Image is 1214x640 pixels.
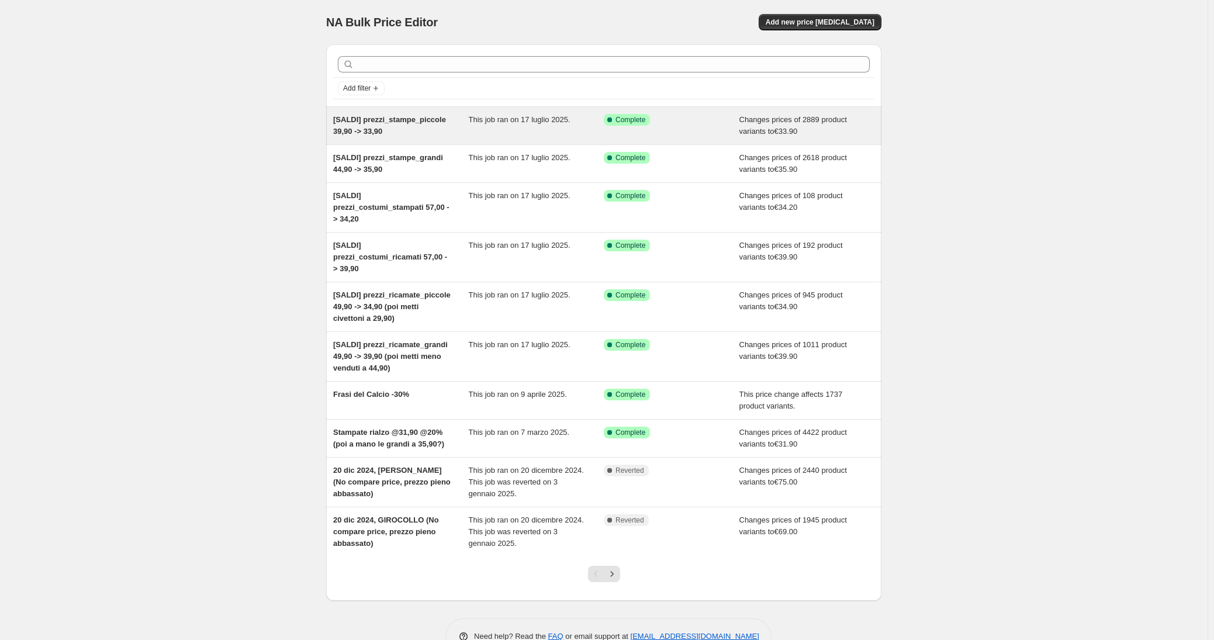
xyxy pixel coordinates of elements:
span: This job ran on 17 luglio 2025. [469,290,570,299]
span: Complete [615,115,645,124]
span: [SALDI] prezzi_stampe_piccole 39,90 -> 33,90 [333,115,446,136]
nav: Pagination [588,566,620,582]
span: Complete [615,191,645,200]
span: This job ran on 17 luglio 2025. [469,115,570,124]
span: Changes prices of 2618 product variants to [739,153,847,174]
span: €33.90 [774,127,797,136]
span: This price change affects 1737 product variants. [739,390,843,410]
span: Changes prices of 2440 product variants to [739,466,847,486]
span: Stampate rialzo @31,90 @20% (poi a mano le grandi a 35,90?) [333,428,444,448]
span: €69.00 [774,527,797,536]
span: This job ran on 17 luglio 2025. [469,241,570,250]
span: €34.20 [774,203,797,212]
span: Complete [615,428,645,437]
span: Add filter [343,84,371,93]
span: Changes prices of 2889 product variants to [739,115,847,136]
span: This job ran on 9 aprile 2025. [469,390,567,399]
button: Add filter [338,81,385,95]
span: [SALDI] prezzi_costumi_ricamati 57,00 -> 39,90 [333,241,447,273]
span: Frasi del Calcio -30% [333,390,409,399]
span: Changes prices of 1011 product variants to [739,340,847,361]
span: This job ran on 17 luglio 2025. [469,340,570,349]
span: Complete [615,290,645,300]
span: This job ran on 20 dicembre 2024. This job was reverted on 3 gennaio 2025. [469,466,584,498]
span: Changes prices of 945 product variants to [739,290,843,311]
span: €39.90 [774,352,797,361]
span: Changes prices of 108 product variants to [739,191,843,212]
span: This job ran on 7 marzo 2025. [469,428,570,437]
span: Add new price [MEDICAL_DATA] [766,18,874,27]
span: Reverted [615,516,644,525]
span: €75.00 [774,478,797,486]
span: Changes prices of 4422 product variants to [739,428,847,448]
span: Complete [615,153,645,162]
span: Changes prices of 1945 product variants to [739,516,847,536]
span: Complete [615,390,645,399]
span: 20 dic 2024, GIROCOLLO (No compare price, prezzo pieno abbassato) [333,516,439,548]
span: [SALDI] prezzi_ricamate_grandi 49,90 -> 39,90 (poi metti meno venduti a 44,90) [333,340,448,372]
span: €34.90 [774,302,797,311]
span: €35.90 [774,165,797,174]
span: NA Bulk Price Editor [326,16,438,29]
span: Complete [615,241,645,250]
span: [SALDI] prezzi_ricamate_piccole 49,90 -> 34,90 (poi metti civettoni a 29,90) [333,290,451,323]
span: Complete [615,340,645,350]
span: €39.90 [774,252,797,261]
span: This job ran on 17 luglio 2025. [469,191,570,200]
span: 20 dic 2024, [PERSON_NAME] (No compare price, prezzo pieno abbassato) [333,466,451,498]
span: This job ran on 20 dicembre 2024. This job was reverted on 3 gennaio 2025. [469,516,584,548]
span: Reverted [615,466,644,475]
span: €31.90 [774,440,797,448]
span: This job ran on 17 luglio 2025. [469,153,570,162]
button: Add new price [MEDICAL_DATA] [759,14,881,30]
span: [SALDI] prezzi_stampe_grandi 44,90 -> 35,90 [333,153,443,174]
button: Next [604,566,620,582]
span: Changes prices of 192 product variants to [739,241,843,261]
span: [SALDI] prezzi_costumi_stampati 57,00 -> 34,20 [333,191,449,223]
